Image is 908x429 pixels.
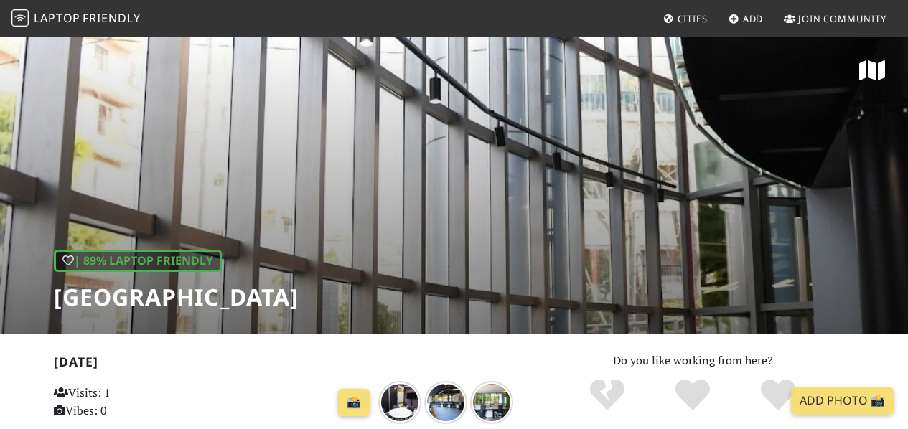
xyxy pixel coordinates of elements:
a: over 1 year ago [470,393,513,409]
span: Laptop [34,10,80,26]
a: Add [723,6,769,32]
span: Cities [678,12,708,25]
h1: [GEOGRAPHIC_DATA] [54,283,299,311]
span: Add [743,12,764,25]
p: Do you like working from here? [531,352,855,370]
img: over 1 year ago [378,381,421,424]
a: over 1 year ago [424,393,470,409]
span: Friendly [83,10,140,26]
a: Join Community [778,6,892,32]
a: Cities [657,6,713,32]
a: LaptopFriendly LaptopFriendly [11,6,141,32]
img: over 1 year ago [424,381,467,424]
div: No [565,377,650,413]
span: Join Community [798,12,886,25]
img: LaptopFriendly [11,9,29,27]
h2: [DATE] [54,354,514,375]
p: Visits: 1 Vibes: 0 [54,384,196,420]
a: Add Photo 📸 [791,387,894,415]
a: over 1 year ago [378,393,424,409]
div: Definitely! [735,377,820,413]
img: over 1 year ago [470,381,513,424]
a: 📸 [338,389,370,416]
div: | 89% Laptop Friendly [54,250,222,273]
div: Yes [650,377,736,413]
